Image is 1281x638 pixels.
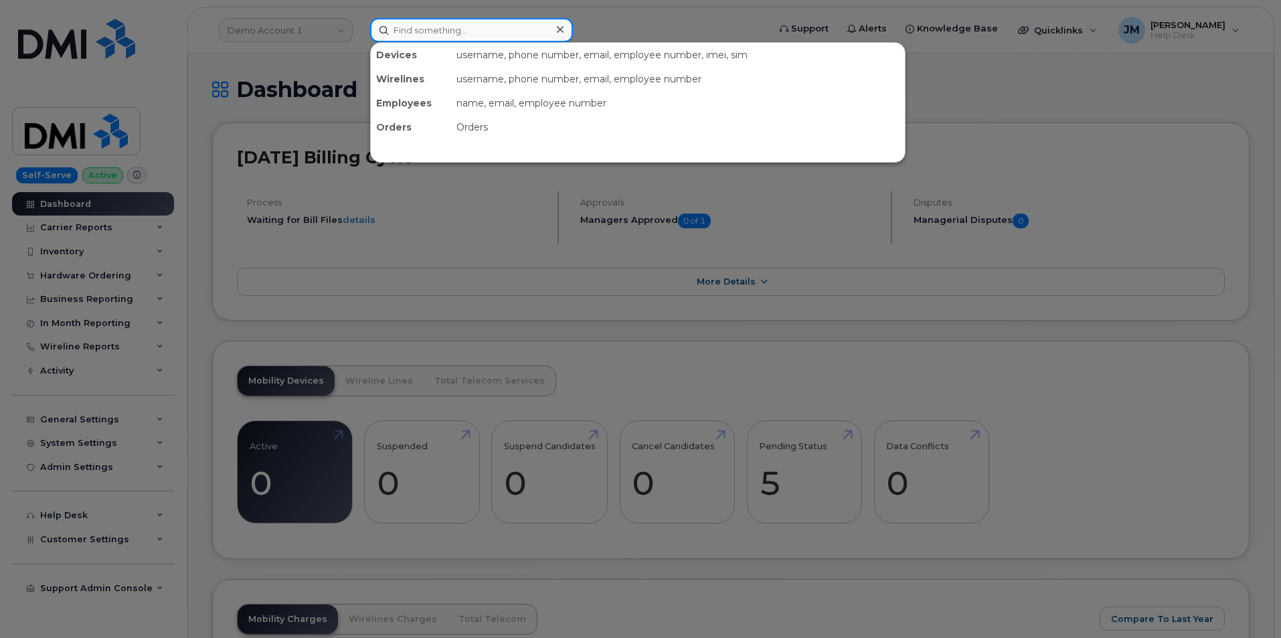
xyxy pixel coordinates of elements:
[451,91,905,115] div: name, email, employee number
[371,67,451,91] div: Wirelines
[371,115,451,139] div: Orders
[371,43,451,67] div: Devices
[451,43,905,67] div: username, phone number, email, employee number, imei, sim
[451,67,905,91] div: username, phone number, email, employee number
[371,91,451,115] div: Employees
[451,115,905,139] div: Orders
